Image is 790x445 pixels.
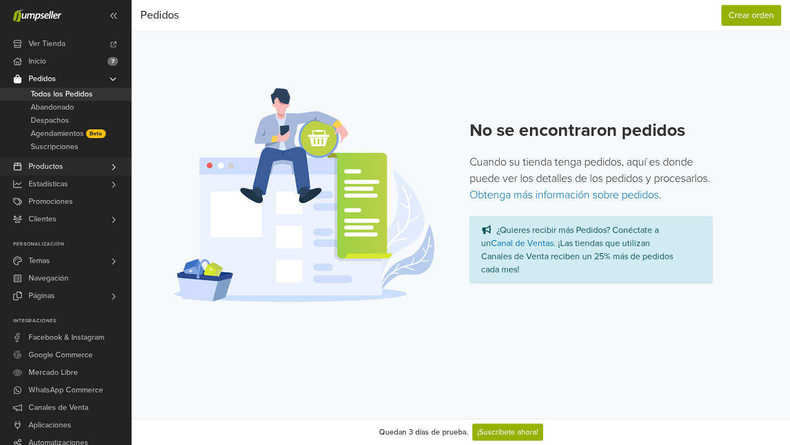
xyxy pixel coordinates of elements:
span: 7 [108,57,118,66]
span: Abandonado [31,101,74,114]
span: Pedidos [140,4,179,26]
span: Google Commerce [29,346,93,364]
span: Promociones [29,193,73,210]
span: Inicio [29,53,46,70]
a: Canal de Ventas [491,238,554,249]
span: Páginas [29,287,55,305]
span: Canales de Venta [29,399,88,417]
p: Integraciones [13,318,131,324]
span: WhatsApp Commerce [29,381,103,399]
span: Agendamientos [31,127,84,140]
span: Beta [86,129,106,138]
span: Estadísticas [29,175,68,193]
button: Crear orden [721,5,781,26]
div: ¿Quieres recibir más Pedidos? Conéctate a un . ¡Las tiendas que utilizan Canales de Venta reciben... [481,225,673,275]
div: Quedan 3 días de prueba. [379,426,468,438]
a: Obtenga más información sobre pedidos [470,189,659,202]
a: ¡Suscríbete ahora! [472,424,543,441]
h2: No se encontraron pedidos [470,120,713,141]
p: Personalización [13,241,131,248]
span: Navegación [29,270,69,287]
span: Aplicaciones [29,417,71,434]
span: Facebook & Instagram [29,329,104,346]
img: Orders [174,88,435,302]
span: Pedidos [29,70,56,88]
span: Todos los Pedidos [31,88,93,101]
span: Suscripciones [31,140,78,153]
span: Temas [29,252,50,270]
span: Mercado Libre [29,364,78,381]
span: Productos [29,158,63,175]
p: Cuando su tienda tenga pedidos, aquí es donde puede ver los detalles de los pedidos y procesarlos. . [470,154,713,203]
span: Ver Tienda [29,35,65,53]
span: Clientes [29,210,57,228]
span: Despachos [31,114,69,127]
